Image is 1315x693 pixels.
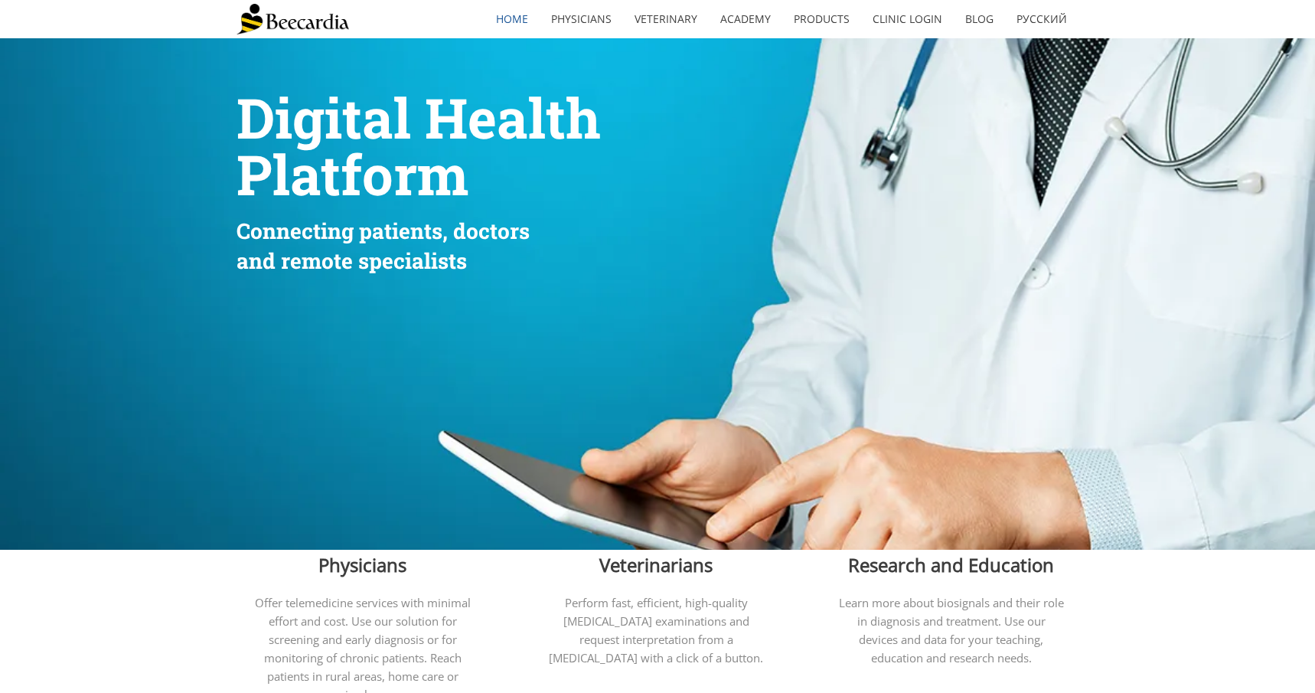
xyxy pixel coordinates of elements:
[549,595,763,665] span: Perform fast, efficient, high-quality [MEDICAL_DATA] examinations and request interpretation from...
[318,552,406,577] span: Physicians
[839,595,1064,665] span: Learn more about biosignals and their role in diagnosis and treatment. Use our devices and data f...
[954,2,1005,37] a: Blog
[1005,2,1078,37] a: Русский
[861,2,954,37] a: Clinic Login
[623,2,709,37] a: Veterinary
[237,217,530,245] span: Connecting patients, doctors
[599,552,713,577] span: Veterinarians
[848,552,1054,577] span: Research and Education
[237,81,601,154] span: Digital Health
[709,2,782,37] a: Academy
[237,247,467,275] span: and remote specialists
[540,2,623,37] a: Physicians
[782,2,861,37] a: Products
[485,2,540,37] a: home
[237,4,349,34] img: Beecardia
[237,138,468,211] span: Platform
